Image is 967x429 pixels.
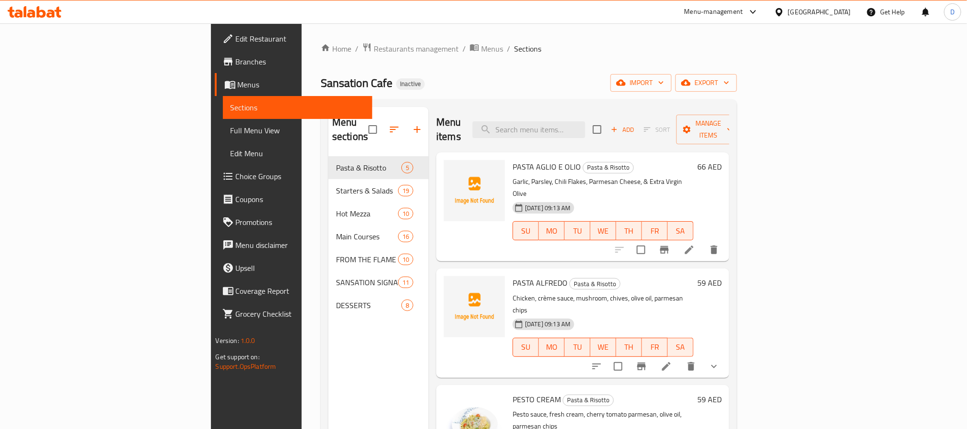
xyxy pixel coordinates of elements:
[631,240,651,260] span: Select to update
[215,279,372,302] a: Coverage Report
[539,221,565,240] button: MO
[336,162,401,173] span: Pasta & Risotto
[672,224,690,238] span: SA
[583,162,634,173] div: Pasta & Risotto
[328,248,429,271] div: FROM THE FLAME OVEN10
[398,231,413,242] div: items
[703,238,725,261] button: delete
[231,148,365,159] span: Edit Menu
[215,211,372,234] a: Promotions
[328,156,429,179] div: Pasta & Risotto5
[328,179,429,202] div: Starters & Salads19
[590,221,616,240] button: WE
[236,171,365,182] span: Choice Groups
[336,300,401,311] span: DESSERTS
[398,277,413,288] div: items
[215,73,372,96] a: Menus
[215,27,372,50] a: Edit Restaurant
[587,119,607,139] span: Select section
[661,361,672,372] a: Edit menu item
[539,338,565,357] button: MO
[668,338,694,357] button: SA
[610,124,635,135] span: Add
[231,125,365,136] span: Full Menu View
[618,77,664,89] span: import
[594,224,612,238] span: WE
[396,78,425,90] div: Inactive
[238,79,365,90] span: Menus
[646,224,664,238] span: FR
[444,276,505,337] img: PASTA ALFREDO
[517,340,535,354] span: SU
[399,278,413,287] span: 11
[236,56,365,67] span: Branches
[708,361,720,372] svg: Show Choices
[676,115,740,144] button: Manage items
[684,118,733,141] span: Manage items
[507,43,510,54] li: /
[383,118,406,141] span: Sort sections
[223,142,372,165] a: Edit Menu
[683,77,729,89] span: export
[374,43,459,54] span: Restaurants management
[683,244,695,256] a: Edit menu item
[565,338,590,357] button: TU
[398,254,413,265] div: items
[513,160,581,174] span: PASTA AGLIO E OLIO
[336,208,398,219] span: Hot Mezza
[402,301,413,310] span: 8
[513,292,694,316] p: Chicken, crème sauce, mushroom, chives, olive oil, parmesan chips
[328,271,429,294] div: SANSATION SIGNATURES11
[396,80,425,88] span: Inactive
[462,43,466,54] li: /
[616,338,642,357] button: TH
[568,340,587,354] span: TU
[336,254,398,265] span: FROM THE FLAME OVEN
[336,231,398,242] div: Main Courses
[684,6,743,18] div: Menu-management
[594,340,612,354] span: WE
[215,302,372,325] a: Grocery Checklist
[481,43,503,54] span: Menus
[703,355,725,378] button: show more
[236,216,365,228] span: Promotions
[610,74,672,92] button: import
[513,338,539,357] button: SU
[514,43,541,54] span: Sections
[398,185,413,196] div: items
[513,392,561,407] span: PESTO CREAM
[585,355,608,378] button: sort-choices
[607,122,638,137] span: Add item
[513,176,694,200] p: Garlic, Parsley, Chili Flakes, Parmesan Cheese, & Extra Virgin Olive
[513,276,568,290] span: PASTA ALFREDO
[236,262,365,274] span: Upsell
[672,340,690,354] span: SA
[543,340,561,354] span: MO
[402,163,413,172] span: 5
[521,204,574,213] span: [DATE] 09:13 AM
[399,186,413,195] span: 19
[216,351,260,363] span: Get support on:
[788,7,851,17] div: [GEOGRAPHIC_DATA]
[680,355,703,378] button: delete
[363,119,383,139] span: Select all sections
[568,224,587,238] span: TU
[401,300,413,311] div: items
[401,162,413,173] div: items
[336,185,398,196] span: Starters & Salads
[236,308,365,320] span: Grocery Checklist
[675,74,737,92] button: export
[642,338,668,357] button: FR
[570,279,620,290] span: Pasta & Risotto
[616,221,642,240] button: TH
[473,121,585,138] input: search
[569,278,620,290] div: Pasta & Risotto
[336,277,398,288] div: SANSATION SIGNATURES
[215,234,372,257] a: Menu disclaimer
[398,208,413,219] div: items
[608,356,628,376] span: Select to update
[399,255,413,264] span: 10
[215,50,372,73] a: Branches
